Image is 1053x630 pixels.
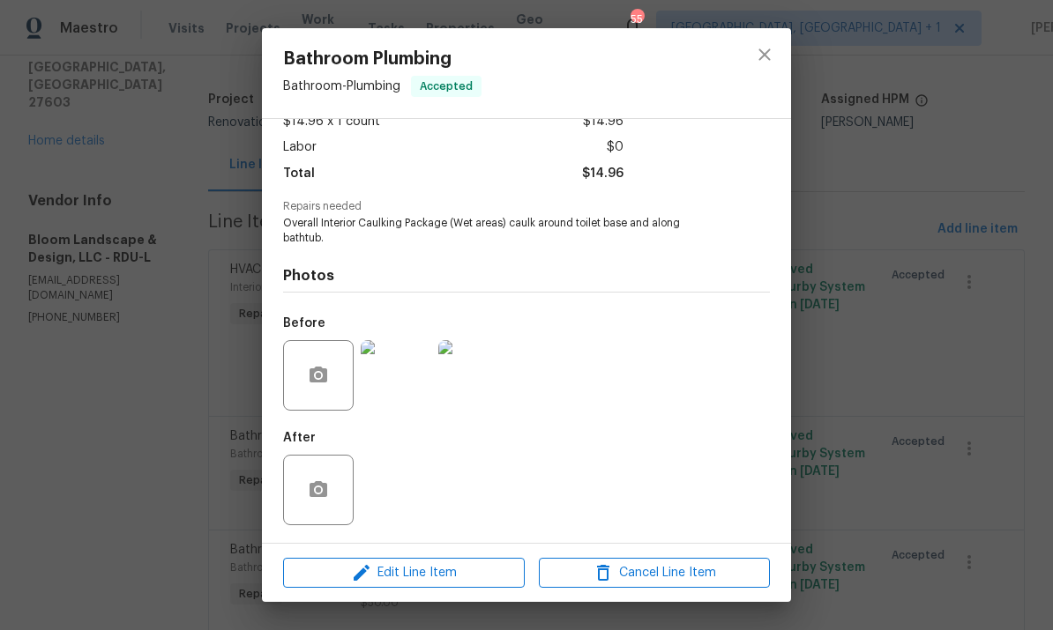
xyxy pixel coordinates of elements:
[283,432,316,444] h5: After
[743,33,786,76] button: close
[288,562,519,584] span: Edit Line Item
[283,201,770,212] span: Repairs needed
[283,49,482,69] span: Bathroom Plumbing
[283,80,400,93] span: Bathroom - Plumbing
[283,216,721,246] span: Overall Interior Caulking Package (Wet areas) caulk around toilet base and along bathtub.
[283,109,380,135] span: $14.96 x 1 count
[539,558,770,589] button: Cancel Line Item
[283,317,325,330] h5: Before
[582,161,624,187] span: $14.96
[631,11,643,28] div: 55
[544,562,765,584] span: Cancel Line Item
[283,558,525,589] button: Edit Line Item
[607,135,624,160] span: $0
[283,135,317,160] span: Labor
[583,109,624,135] span: $14.96
[413,78,480,95] span: Accepted
[283,161,315,187] span: Total
[283,267,770,285] h4: Photos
